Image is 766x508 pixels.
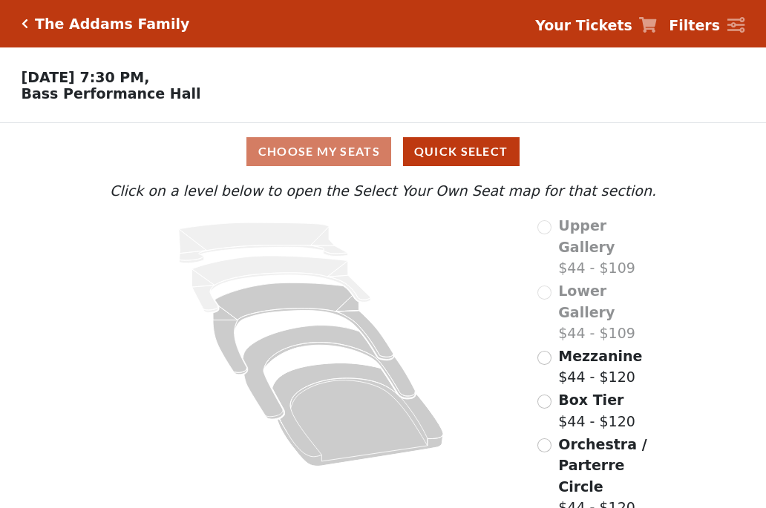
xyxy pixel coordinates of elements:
span: Mezzanine [558,348,642,364]
span: Upper Gallery [558,217,615,255]
p: Click on a level below to open the Select Your Own Seat map for that section. [106,180,660,202]
label: $44 - $120 [558,346,642,388]
path: Orchestra / Parterre Circle - Seats Available: 207 [272,363,444,466]
strong: Filters [669,17,720,33]
a: Your Tickets [535,15,657,36]
span: Orchestra / Parterre Circle [558,436,646,495]
strong: Your Tickets [535,17,632,33]
label: $44 - $109 [558,280,660,344]
label: $44 - $120 [558,389,635,432]
span: Box Tier [558,392,623,408]
a: Click here to go back to filters [22,19,28,29]
h5: The Addams Family [35,16,189,33]
span: Lower Gallery [558,283,615,320]
path: Lower Gallery - Seats Available: 0 [192,256,371,312]
label: $44 - $109 [558,215,660,279]
a: Filters [669,15,744,36]
path: Upper Gallery - Seats Available: 0 [179,222,348,263]
button: Quick Select [403,137,520,166]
